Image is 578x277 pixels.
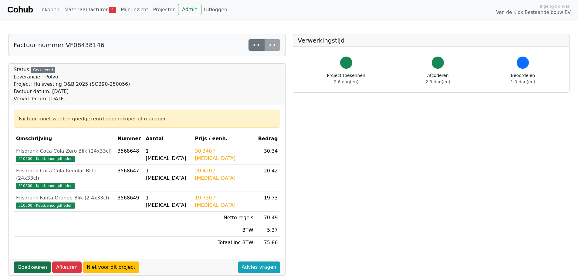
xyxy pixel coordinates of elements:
[334,79,358,84] span: 2.6 dag(en)
[115,192,143,212] td: 3568649
[62,4,118,16] a: Materiaal facturen2
[83,261,139,273] a: Niet voor dit project
[52,261,82,273] a: Afkeuren
[511,79,535,84] span: 1.0 dag(en)
[201,4,230,16] a: Uitloggen
[426,79,450,84] span: 2.3 dag(en)
[16,147,113,162] a: Frisdrank Coca Cola Zero Blik (24x33cl)510500 - Keetbenodigdheden
[496,9,571,16] span: Van de Klok Bestaande bouw BV
[256,212,280,224] td: 70.49
[38,4,62,16] a: Inkopen
[511,72,535,85] div: Beoordelen
[16,147,113,155] div: Frisdrank Coca Cola Zero Blik (24x33cl)
[256,165,280,192] td: 20.42
[327,72,365,85] div: Project toekennen
[256,133,280,145] th: Bedrag
[256,192,280,212] td: 19.73
[426,72,450,85] div: Afcoderen
[256,224,280,237] td: 5.37
[19,115,275,123] div: Factuur moet worden goedgekeurd door inkoper of manager.
[192,212,255,224] td: Netto regels
[192,133,255,145] th: Prijs / eenh.
[146,167,190,182] div: 1 [MEDICAL_DATA]
[16,203,75,209] span: 510500 - Keetbenodigdheden
[14,73,130,81] div: Leverancier: Polvo
[298,37,565,44] h5: Verwerkingstijd
[14,95,130,102] div: Verval datum: [DATE]
[192,224,255,237] td: BTW
[143,133,192,145] th: Aantal
[192,237,255,249] td: Totaal inc BTW
[146,194,190,209] div: 1 [MEDICAL_DATA]
[195,167,253,182] div: 20.420 / [MEDICAL_DATA]
[14,41,104,49] h5: Factuur nummer VF08438146
[195,194,253,209] div: 19.730 / [MEDICAL_DATA]
[16,167,113,189] a: Frisdrank Coca Cola Regular Bl Ik (24x33cl)510500 - Keetbenodigdheden
[16,167,113,182] div: Frisdrank Coca Cola Regular Bl Ik (24x33cl)
[115,145,143,165] td: 3568648
[115,133,143,145] th: Nummer
[195,147,253,162] div: 30.340 / [MEDICAL_DATA]
[115,165,143,192] td: 3568647
[14,81,130,88] div: Project: Huisvesting O&B 2025 (SO290-250056)
[16,194,113,209] a: Frisdrank Fanta Orange Blik (2 4x33cl)510500 - Keetbenodigdheden
[256,237,280,249] td: 75.86
[14,88,130,95] div: Factuur datum: [DATE]
[109,7,116,13] span: 2
[238,261,280,273] a: Advies vragen
[14,261,51,273] a: Goedkeuren
[256,145,280,165] td: 30.34
[7,2,33,17] a: Cohub
[16,194,113,202] div: Frisdrank Fanta Orange Blik (2 4x33cl)
[146,147,190,162] div: 1 [MEDICAL_DATA]
[248,39,265,51] a: <<
[14,66,130,102] div: Status:
[540,3,571,9] span: Ingelogd onder:
[118,4,151,16] a: Mijn inzicht
[16,183,75,189] span: 510500 - Keetbenodigdheden
[31,67,55,73] div: Gecodeerd
[16,156,75,162] span: 510500 - Keetbenodigdheden
[150,4,178,16] a: Projecten
[14,133,115,145] th: Omschrijving
[178,4,201,15] a: Admin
